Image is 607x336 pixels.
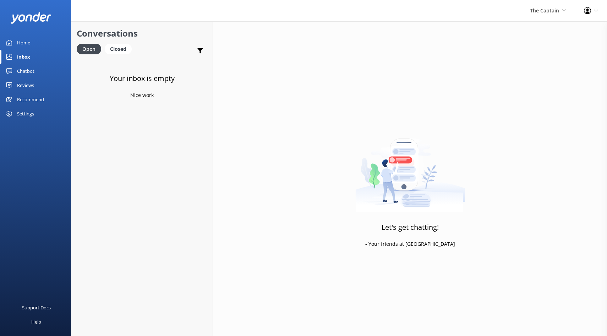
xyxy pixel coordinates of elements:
[365,240,455,248] p: - Your friends at [GEOGRAPHIC_DATA]
[11,12,51,24] img: yonder-white-logo.png
[110,73,175,84] h3: Your inbox is empty
[77,27,207,40] h2: Conversations
[17,50,30,64] div: Inbox
[17,107,34,121] div: Settings
[17,78,34,92] div: Reviews
[105,45,135,53] a: Closed
[17,36,30,50] div: Home
[355,124,465,212] img: artwork of a man stealing a conversation from at giant smartphone
[22,300,51,315] div: Support Docs
[105,44,132,54] div: Closed
[382,222,439,233] h3: Let's get chatting!
[17,92,44,107] div: Recommend
[17,64,34,78] div: Chatbot
[77,45,105,53] a: Open
[530,7,559,14] span: The Captain
[31,315,41,329] div: Help
[130,91,154,99] p: Nice work
[77,44,101,54] div: Open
